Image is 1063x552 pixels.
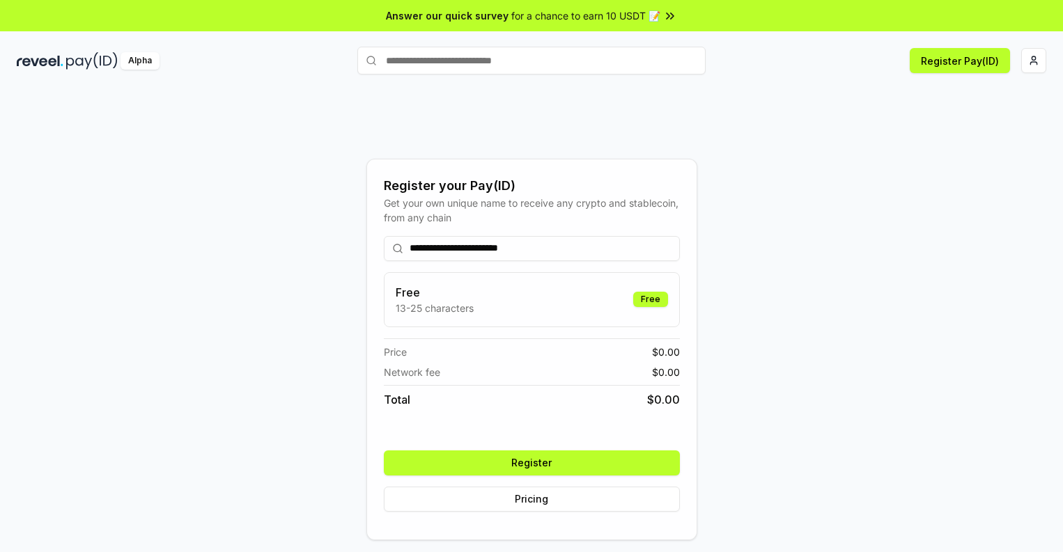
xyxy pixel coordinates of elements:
[396,301,474,315] p: 13-25 characters
[384,365,440,379] span: Network fee
[384,345,407,359] span: Price
[647,391,680,408] span: $ 0.00
[511,8,660,23] span: for a chance to earn 10 USDT 📝
[652,345,680,359] span: $ 0.00
[384,450,680,475] button: Register
[396,284,474,301] h3: Free
[384,196,680,225] div: Get your own unique name to receive any crypto and stablecoin, from any chain
[384,487,680,512] button: Pricing
[633,292,668,307] div: Free
[910,48,1010,73] button: Register Pay(ID)
[384,391,410,408] span: Total
[17,52,63,70] img: reveel_dark
[652,365,680,379] span: $ 0.00
[386,8,509,23] span: Answer our quick survey
[384,176,680,196] div: Register your Pay(ID)
[66,52,118,70] img: pay_id
[121,52,160,70] div: Alpha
